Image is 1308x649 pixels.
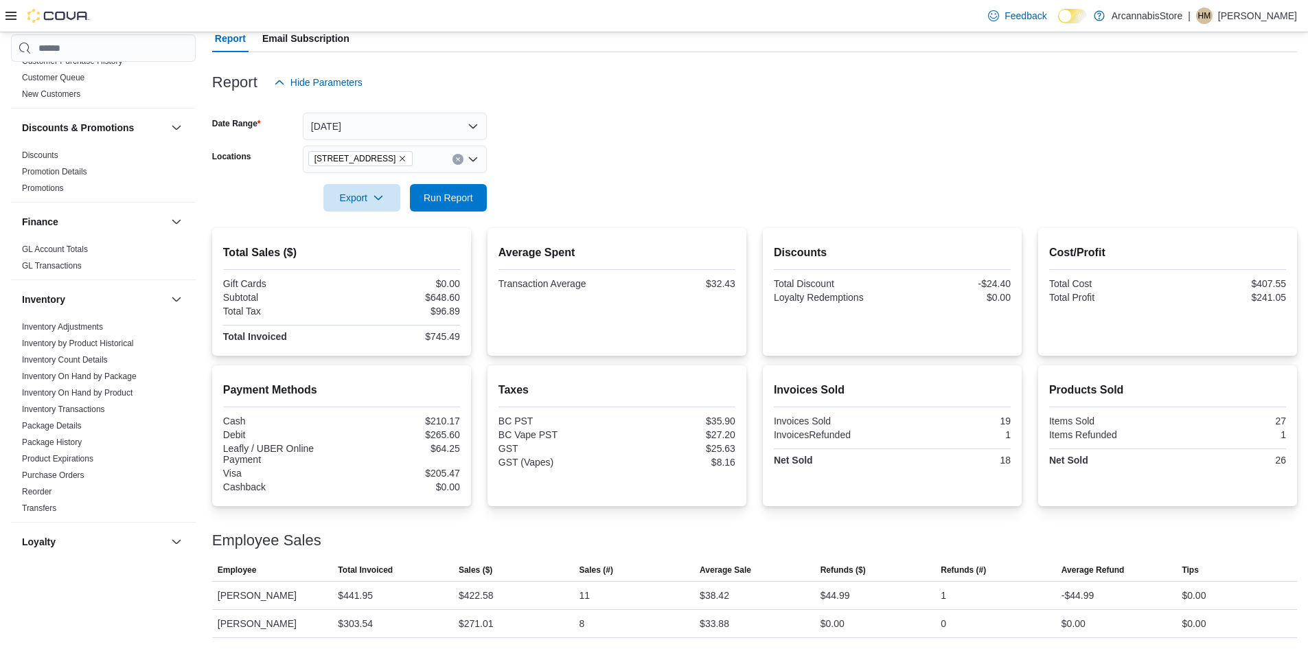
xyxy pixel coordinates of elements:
div: Transaction Average [498,278,615,289]
span: Export [332,184,392,212]
div: Cashback [223,481,339,492]
div: $0.00 [1062,615,1086,632]
div: Discounts & Promotions [11,147,196,202]
span: Inventory Transactions [22,404,105,415]
a: Inventory Count Details [22,355,108,365]
span: Total Invoiced [338,565,393,576]
div: $271.01 [459,615,494,632]
button: Run Report [410,184,487,212]
a: Discounts [22,150,58,160]
h2: Taxes [498,382,735,398]
div: [PERSON_NAME] [212,582,333,609]
a: Transfers [22,503,56,513]
button: Hide Parameters [268,69,368,96]
h3: Loyalty [22,535,56,549]
span: Average Sale [700,565,751,576]
h3: Finance [22,215,58,229]
span: HM [1198,8,1211,24]
div: $35.90 [619,415,735,426]
button: Inventory [168,291,185,308]
a: Inventory by Product Historical [22,339,134,348]
button: Discounts & Promotions [22,121,165,135]
span: 2267 Kingsway - 450548 [308,151,413,166]
span: Hide Parameters [290,76,363,89]
div: $32.43 [619,278,735,289]
button: Inventory [22,293,165,306]
div: Henrique Merzari [1196,8,1213,24]
input: Dark Mode [1058,9,1087,23]
div: $96.89 [344,306,460,317]
span: Product Expirations [22,453,93,464]
div: $441.95 [338,587,373,604]
span: GL Transactions [22,260,82,271]
span: Promotions [22,183,64,194]
span: Discounts [22,150,58,161]
div: $0.00 [1182,615,1206,632]
p: | [1188,8,1191,24]
div: $210.17 [344,415,460,426]
span: Email Subscription [262,25,349,52]
div: 8 [580,615,585,632]
a: Inventory Transactions [22,405,105,414]
div: Customer [11,20,196,108]
div: GST [498,443,615,454]
button: Loyalty [22,535,165,549]
span: Employee [218,565,257,576]
div: Total Tax [223,306,339,317]
a: Customer Queue [22,73,84,82]
h2: Payment Methods [223,382,460,398]
div: $38.42 [700,587,729,604]
div: $241.05 [1170,292,1286,303]
div: [PERSON_NAME] [212,610,333,637]
button: Discounts & Promotions [168,119,185,136]
div: $0.00 [1182,587,1206,604]
div: $0.00 [344,278,460,289]
div: Subtotal [223,292,339,303]
div: $205.47 [344,468,460,479]
h2: Products Sold [1049,382,1286,398]
a: GL Account Totals [22,244,88,254]
button: Clear input [452,154,463,165]
div: Debit [223,429,339,440]
img: Cova [27,9,89,23]
a: Reorder [22,487,51,497]
span: Inventory by Product Historical [22,338,134,349]
button: Loyalty [168,534,185,550]
span: Sales (#) [580,565,613,576]
p: [PERSON_NAME] [1218,8,1297,24]
div: 1 [1170,429,1286,440]
div: $745.49 [344,331,460,342]
div: Finance [11,241,196,280]
span: Purchase Orders [22,470,84,481]
a: GL Transactions [22,261,82,271]
h2: Discounts [774,244,1011,261]
div: InvoicesRefunded [774,429,890,440]
span: Inventory Adjustments [22,321,103,332]
div: BC PST [498,415,615,426]
button: Finance [168,214,185,230]
span: Refunds ($) [821,565,866,576]
div: -$24.40 [895,278,1011,289]
div: $33.88 [700,615,729,632]
div: 18 [895,455,1011,466]
div: Cash [223,415,339,426]
a: Inventory On Hand by Product [22,388,133,398]
span: Feedback [1005,9,1046,23]
span: Inventory On Hand by Package [22,371,137,382]
div: Items Sold [1049,415,1165,426]
a: Inventory On Hand by Package [22,372,137,381]
div: $8.16 [619,457,735,468]
h2: Invoices Sold [774,382,1011,398]
div: $303.54 [338,615,373,632]
span: Sales ($) [459,565,492,576]
span: Transfers [22,503,56,514]
div: 1 [895,429,1011,440]
span: Reorder [22,486,51,497]
button: [DATE] [303,113,487,140]
a: Package History [22,437,82,447]
span: Inventory Count Details [22,354,108,365]
div: -$44.99 [1062,587,1094,604]
span: Promotion Details [22,166,87,177]
h3: Employee Sales [212,532,321,549]
span: New Customers [22,89,80,100]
